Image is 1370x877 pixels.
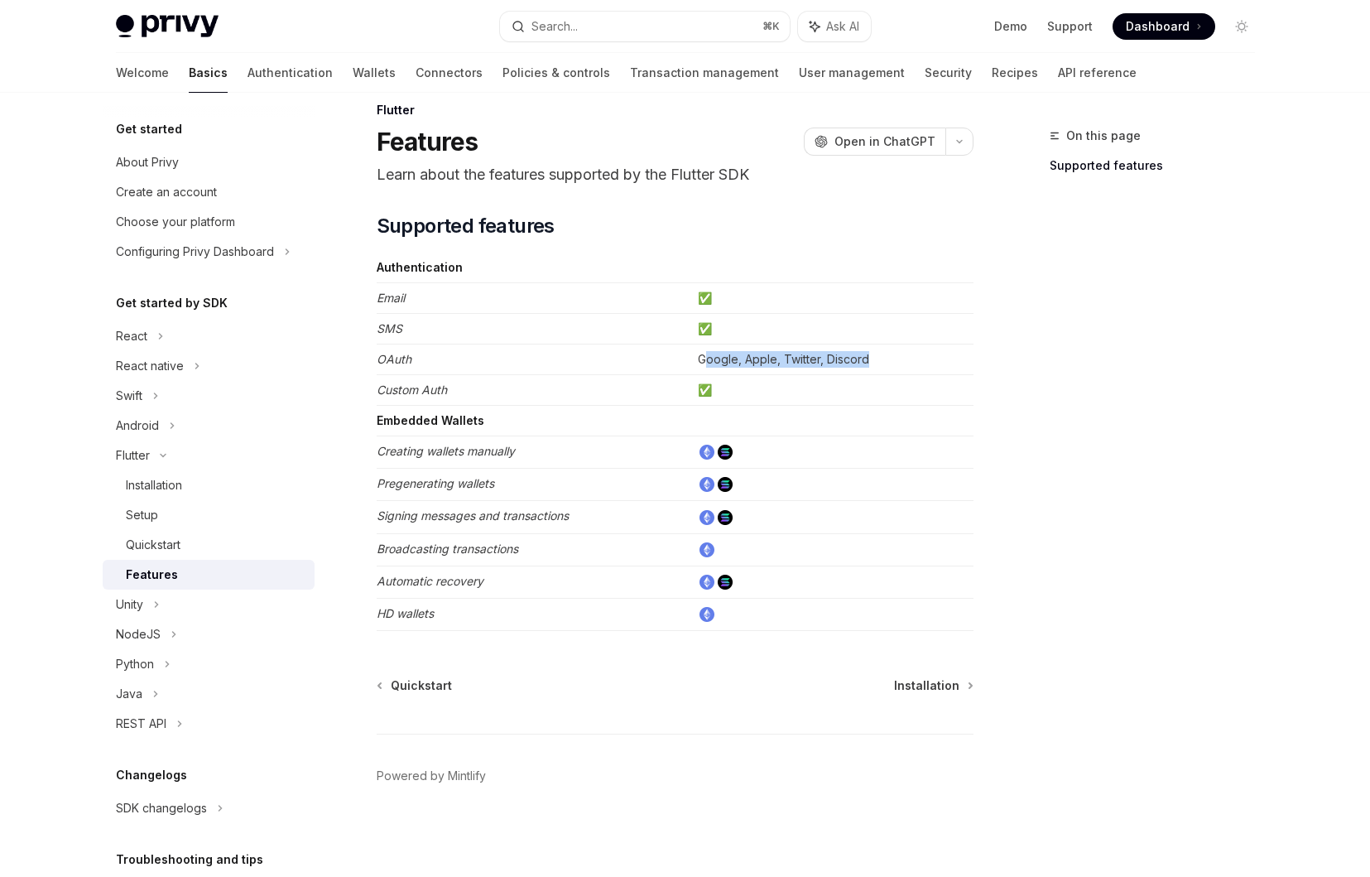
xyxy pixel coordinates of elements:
[116,293,228,313] h5: Get started by SDK
[126,475,182,495] div: Installation
[116,765,187,785] h5: Changelogs
[116,798,207,818] div: SDK changelogs
[116,53,169,93] a: Welcome
[116,714,166,734] div: REST API
[718,477,733,492] img: solana.png
[1066,126,1141,146] span: On this page
[116,212,235,232] div: Choose your platform
[377,542,518,556] em: Broadcasting transactions
[804,128,945,156] button: Open in ChatGPT
[799,53,905,93] a: User management
[718,510,733,525] img: solana.png
[691,375,973,406] td: ✅
[377,291,405,305] em: Email
[377,383,447,397] em: Custom Auth
[116,850,263,870] h5: Troubleshooting and tips
[691,314,973,345] td: ✅
[377,127,478,157] h1: Features
[103,147,315,177] a: About Privy
[894,677,972,694] a: Installation
[502,53,610,93] a: Policies & controls
[377,413,484,427] strong: Embedded Wallets
[925,53,972,93] a: Security
[377,768,486,784] a: Powered by Mintlify
[103,207,315,237] a: Choose your platform
[798,12,871,41] button: Ask AI
[1050,152,1268,179] a: Supported features
[531,17,578,36] div: Search...
[416,53,483,93] a: Connectors
[116,326,147,346] div: React
[116,182,217,202] div: Create an account
[630,53,779,93] a: Transaction management
[762,20,780,33] span: ⌘ K
[1113,13,1215,40] a: Dashboard
[718,445,733,460] img: solana.png
[992,53,1038,93] a: Recipes
[126,535,180,555] div: Quickstart
[189,53,228,93] a: Basics
[994,18,1027,35] a: Demo
[116,624,161,644] div: NodeJS
[699,477,714,492] img: ethereum.png
[691,345,973,375] td: Google, Apple, Twitter, Discord
[116,654,154,674] div: Python
[353,53,396,93] a: Wallets
[126,505,158,525] div: Setup
[116,152,179,172] div: About Privy
[699,510,714,525] img: ethereum.png
[894,677,959,694] span: Installation
[391,677,452,694] span: Quickstart
[377,574,483,588] em: Automatic recovery
[126,565,178,585] div: Features
[377,508,569,523] em: Signing messages and transactions
[116,416,159,436] div: Android
[103,500,315,530] a: Setup
[377,444,515,458] em: Creating wallets manually
[1058,53,1137,93] a: API reference
[500,12,790,41] button: Search...⌘K
[1047,18,1093,35] a: Support
[377,102,973,118] div: Flutter
[378,677,452,694] a: Quickstart
[691,283,973,314] td: ✅
[377,163,973,186] p: Learn about the features supported by the Flutter SDK
[718,575,733,590] img: solana.png
[103,470,315,500] a: Installation
[377,260,463,274] strong: Authentication
[699,445,714,460] img: ethereum.png
[116,684,142,704] div: Java
[377,476,494,490] em: Pregenerating wallets
[103,560,315,590] a: Features
[116,595,143,614] div: Unity
[1126,18,1190,35] span: Dashboard
[103,177,315,207] a: Create an account
[377,321,402,335] em: SMS
[116,119,182,139] h5: Get started
[116,356,184,376] div: React native
[834,133,935,150] span: Open in ChatGPT
[103,530,315,560] a: Quickstart
[699,575,714,590] img: ethereum.png
[377,606,434,620] em: HD wallets
[826,18,859,35] span: Ask AI
[248,53,333,93] a: Authentication
[116,15,219,38] img: light logo
[377,352,411,366] em: OAuth
[699,542,714,557] img: ethereum.png
[116,386,142,406] div: Swift
[377,213,555,239] span: Supported features
[116,446,150,465] div: Flutter
[1228,13,1255,40] button: Toggle dark mode
[699,607,714,622] img: ethereum.png
[116,242,274,262] div: Configuring Privy Dashboard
